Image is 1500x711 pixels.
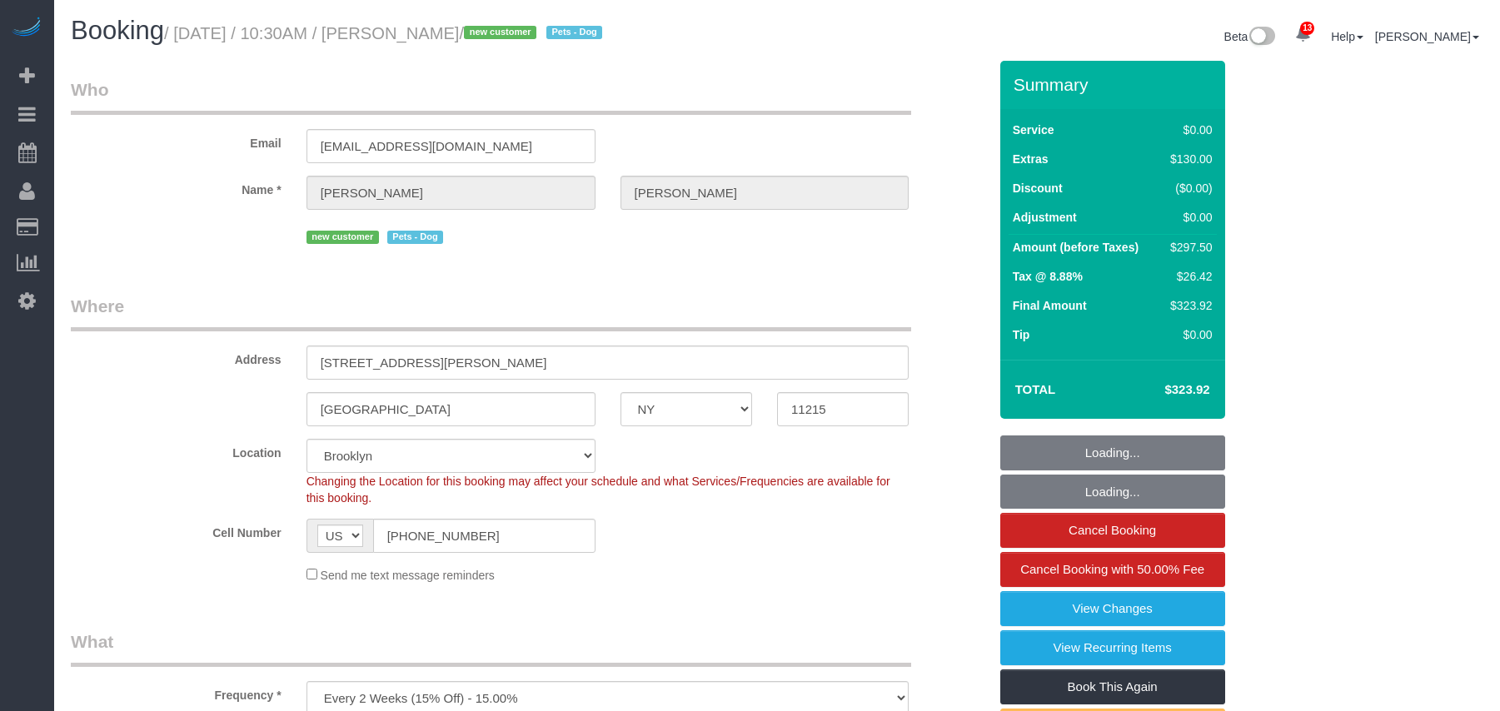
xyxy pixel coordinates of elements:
strong: Total [1015,382,1056,396]
label: Address [58,346,294,368]
label: Extras [1013,151,1049,167]
span: Send me text message reminders [321,569,495,582]
small: / [DATE] / 10:30AM / [PERSON_NAME] [164,24,607,42]
a: 13 [1287,17,1319,53]
span: / [459,24,607,42]
input: Cell Number [373,519,596,553]
label: Tax @ 8.88% [1013,268,1083,285]
label: Tip [1013,326,1030,343]
a: Book This Again [1000,669,1225,704]
div: $26.42 [1164,268,1212,285]
input: Last Name [620,176,909,210]
h4: $323.92 [1114,383,1209,397]
legend: Who [71,77,911,115]
label: Discount [1013,180,1063,196]
label: Service [1013,122,1054,138]
label: Adjustment [1013,209,1077,226]
legend: What [71,629,911,667]
span: Cancel Booking with 50.00% Fee [1020,562,1204,576]
div: $0.00 [1164,209,1212,226]
div: $0.00 [1164,122,1212,138]
h3: Summary [1014,75,1217,94]
label: Location [58,439,294,461]
label: Email [58,129,294,152]
label: Name * [58,176,294,198]
a: View Recurring Items [1000,630,1225,665]
div: $0.00 [1164,326,1212,343]
span: Pets - Dog [387,231,444,244]
div: $323.92 [1164,297,1212,314]
label: Amount (before Taxes) [1013,239,1139,256]
span: new customer [306,231,379,244]
a: Help [1331,30,1363,43]
div: ($0.00) [1164,180,1212,196]
span: Pets - Dog [546,26,603,39]
legend: Where [71,294,911,331]
a: View Changes [1000,591,1225,626]
span: 13 [1300,22,1314,35]
input: Zip Code [777,392,909,426]
img: Automaid Logo [10,17,43,40]
span: new customer [464,26,536,39]
input: City [306,392,596,426]
span: Booking [71,16,164,45]
a: [PERSON_NAME] [1375,30,1479,43]
a: Cancel Booking [1000,513,1225,548]
span: Changing the Location for this booking may affect your schedule and what Services/Frequencies are... [306,475,890,505]
div: $297.50 [1164,239,1212,256]
label: Final Amount [1013,297,1087,314]
a: Beta [1224,30,1276,43]
a: Cancel Booking with 50.00% Fee [1000,552,1225,587]
label: Cell Number [58,519,294,541]
input: Email [306,129,596,163]
img: New interface [1248,27,1275,48]
label: Frequency * [58,681,294,704]
div: $130.00 [1164,151,1212,167]
input: First Name [306,176,596,210]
